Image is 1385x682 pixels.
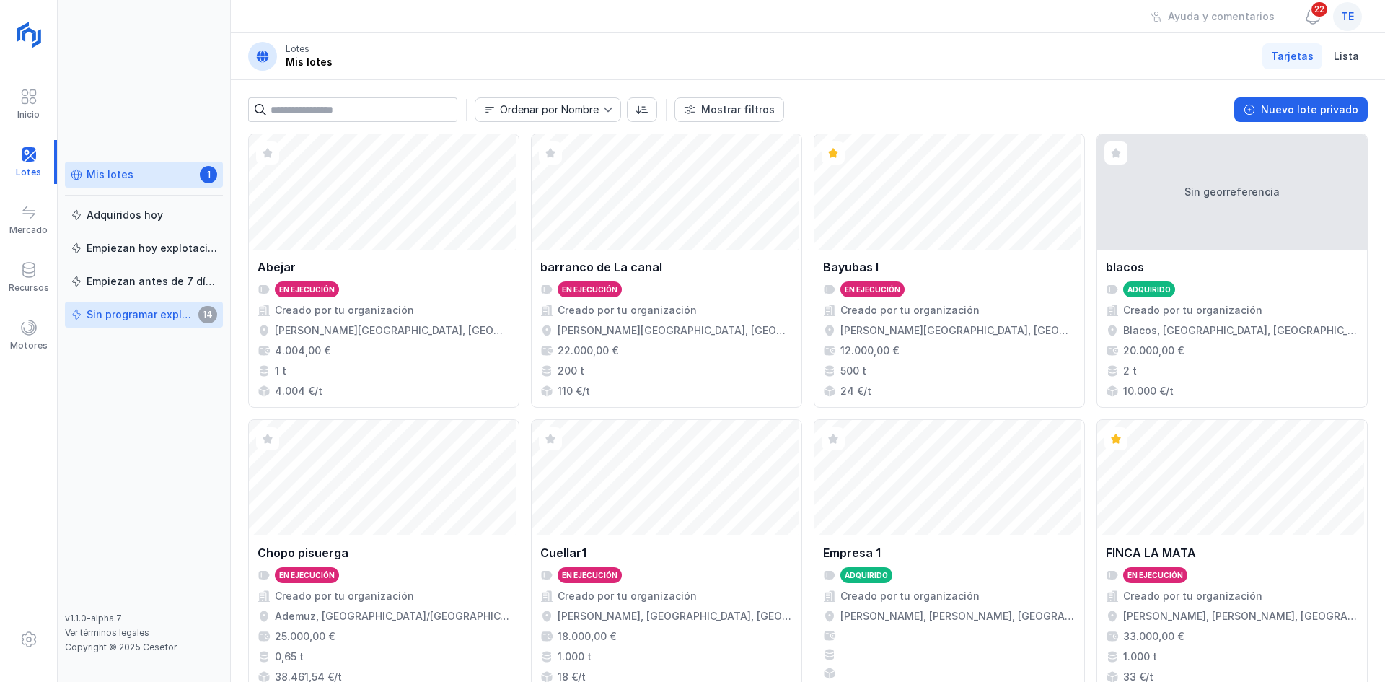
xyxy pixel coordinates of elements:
[823,544,881,561] div: Empresa 1
[562,284,617,294] div: En ejecución
[558,384,590,398] div: 110 €/t
[845,570,888,580] div: Adquirido
[1123,384,1174,398] div: 10.000 €/t
[258,258,296,276] div: Abejar
[840,344,899,358] div: 12.000,00 €
[558,344,618,358] div: 22.000,00 €
[823,258,879,276] div: Bayubas I
[674,97,784,122] button: Mostrar filtros
[17,109,40,121] div: Inicio
[286,43,309,55] div: Lotes
[558,650,592,664] div: 1.000 t
[9,282,49,294] div: Recursos
[531,134,802,408] a: barranco de La canalEn ejecuciónCreado por tu organización[PERSON_NAME][GEOGRAPHIC_DATA], [GEOGRA...
[840,589,980,603] div: Creado por tu organización
[558,609,793,624] div: [PERSON_NAME], [GEOGRAPHIC_DATA], [GEOGRAPHIC_DATA], [GEOGRAPHIC_DATA]
[275,323,510,338] div: [PERSON_NAME][GEOGRAPHIC_DATA], [GEOGRAPHIC_DATA], [GEOGRAPHIC_DATA]
[1271,49,1314,64] span: Tarjetas
[11,17,47,53] img: logoRight.svg
[1123,589,1262,603] div: Creado por tu organización
[475,98,603,121] span: Nombre
[65,302,223,328] a: Sin programar explotación14
[258,544,348,561] div: Chopo pisuerga
[65,202,223,228] a: Adquiridos hoy
[540,544,586,561] div: Cuellar1
[275,303,414,318] div: Creado por tu organización
[87,241,217,255] div: Empiezan hoy explotación
[845,284,900,294] div: En ejecución
[1123,303,1262,318] div: Creado por tu organización
[1123,323,1358,338] div: Blacos, [GEOGRAPHIC_DATA], [GEOGRAPHIC_DATA], [GEOGRAPHIC_DATA]
[701,102,775,117] div: Mostrar filtros
[500,105,599,115] div: Ordenar por Nombre
[200,166,217,183] span: 1
[65,613,223,624] div: v1.1.0-alpha.7
[840,364,866,378] div: 500 t
[286,55,333,69] div: Mis lotes
[1106,544,1196,561] div: FINCA LA MATA
[1168,9,1275,24] div: Ayuda y comentarios
[1123,609,1358,624] div: [PERSON_NAME], [PERSON_NAME], [GEOGRAPHIC_DATA], [GEOGRAPHIC_DATA]
[275,589,414,603] div: Creado por tu organización
[1123,344,1184,358] div: 20.000,00 €
[814,134,1085,408] a: Bayubas IEn ejecuciónCreado por tu organización[PERSON_NAME][GEOGRAPHIC_DATA], [GEOGRAPHIC_DATA],...
[1127,570,1183,580] div: En ejecución
[1123,364,1137,378] div: 2 t
[840,303,980,318] div: Creado por tu organización
[279,570,335,580] div: En ejecución
[87,167,133,182] div: Mis lotes
[1341,9,1354,24] span: te
[840,384,871,398] div: 24 €/t
[65,642,223,653] div: Copyright © 2025 Cesefor
[279,284,335,294] div: En ejecución
[1262,43,1322,69] a: Tarjetas
[9,224,48,236] div: Mercado
[1141,4,1284,29] button: Ayuda y comentarios
[558,323,793,338] div: [PERSON_NAME][GEOGRAPHIC_DATA], [GEOGRAPHIC_DATA], [GEOGRAPHIC_DATA], [GEOGRAPHIC_DATA], [GEOGRAP...
[275,650,304,664] div: 0,65 t
[558,589,697,603] div: Creado por tu organización
[1310,1,1329,18] span: 22
[87,307,194,322] div: Sin programar explotación
[840,323,1076,338] div: [PERSON_NAME][GEOGRAPHIC_DATA], [GEOGRAPHIC_DATA], [GEOGRAPHIC_DATA]
[1106,258,1144,276] div: blacos
[87,208,163,222] div: Adquiridos hoy
[558,364,584,378] div: 200 t
[1096,134,1368,408] a: Sin georreferenciablacosAdquiridoCreado por tu organizaciónBlacos, [GEOGRAPHIC_DATA], [GEOGRAPHIC...
[540,258,662,276] div: barranco de La canal
[275,344,330,358] div: 4.004,00 €
[65,162,223,188] a: Mis lotes1
[275,629,335,644] div: 25.000,00 €
[1123,629,1184,644] div: 33.000,00 €
[558,629,616,644] div: 18.000,00 €
[1234,97,1368,122] button: Nuevo lote privado
[1325,43,1368,69] a: Lista
[558,303,697,318] div: Creado por tu organización
[275,384,322,398] div: 4.004 €/t
[65,268,223,294] a: Empiezan antes de 7 días
[10,340,48,351] div: Motores
[198,306,217,323] span: 14
[1123,650,1157,664] div: 1.000 t
[248,134,519,408] a: AbejarEn ejecuciónCreado por tu organización[PERSON_NAME][GEOGRAPHIC_DATA], [GEOGRAPHIC_DATA], [G...
[562,570,617,580] div: En ejecución
[1261,102,1358,117] div: Nuevo lote privado
[65,235,223,261] a: Empiezan hoy explotación
[1097,134,1367,250] div: Sin georreferencia
[87,274,217,289] div: Empiezan antes de 7 días
[275,364,286,378] div: 1 t
[65,627,149,638] a: Ver términos legales
[1127,284,1171,294] div: Adquirido
[1334,49,1359,64] span: Lista
[840,609,1076,624] div: [PERSON_NAME], [PERSON_NAME], [GEOGRAPHIC_DATA], [GEOGRAPHIC_DATA]
[275,609,510,624] div: Ademuz, [GEOGRAPHIC_DATA]/[GEOGRAPHIC_DATA], [GEOGRAPHIC_DATA], [GEOGRAPHIC_DATA]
